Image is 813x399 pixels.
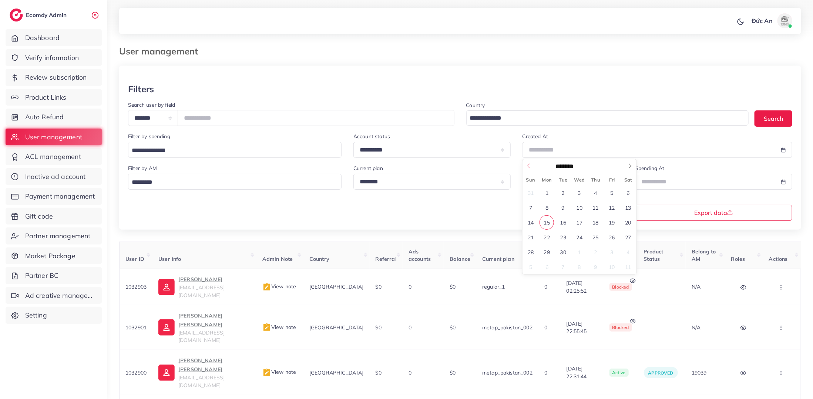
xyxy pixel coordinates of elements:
[621,230,635,245] span: September 27, 2025
[588,186,603,200] span: September 4, 2025
[466,110,749,126] div: Search for option
[125,369,147,376] span: 1032900
[540,245,554,259] span: September 29, 2025
[482,283,505,290] span: regular_1
[25,112,64,122] span: Auto Refund
[178,374,225,388] span: [EMAIL_ADDRESS][DOMAIN_NAME]
[409,324,411,331] span: 0
[25,271,59,280] span: Partner BC
[353,133,390,140] label: Account status
[572,260,587,274] span: October 8, 2025
[129,145,332,156] input: Search for option
[609,323,632,332] span: blocked
[544,324,547,331] span: 0
[450,283,456,290] span: $0
[262,283,271,292] img: admin_note.cdd0b510.svg
[376,283,382,290] span: $0
[6,89,102,106] a: Product Links
[262,256,293,262] span: Admin Note
[556,186,570,200] span: September 2, 2025
[540,186,554,200] span: September 1, 2025
[524,215,538,230] span: September 14, 2025
[262,368,271,377] img: admin_note.cdd0b510.svg
[540,260,554,274] span: October 6, 2025
[580,163,603,170] input: Year
[567,279,598,295] span: [DATE] 02:25:52
[604,177,620,182] span: Fri
[128,133,170,140] label: Filter by spending
[309,283,364,290] span: [GEOGRAPHIC_DATA]
[539,177,555,182] span: Mon
[125,256,144,262] span: User ID
[648,370,673,376] span: approved
[588,260,603,274] span: October 9, 2025
[556,215,570,230] span: September 16, 2025
[605,245,619,259] span: October 3, 2025
[129,177,332,188] input: Search for option
[26,11,68,19] h2: Ecomdy Admin
[6,188,102,205] a: Payment management
[119,46,204,57] h3: User management
[128,84,154,94] h3: Filters
[178,284,225,298] span: [EMAIL_ADDRESS][DOMAIN_NAME]
[588,200,603,215] span: September 11, 2025
[540,200,554,215] span: September 8, 2025
[158,311,251,344] a: [PERSON_NAME] [PERSON_NAME][EMAIL_ADDRESS][DOMAIN_NAME]
[755,110,792,126] button: Search
[450,324,456,331] span: $0
[572,200,587,215] span: September 10, 2025
[6,267,102,284] a: Partner BC
[376,324,382,331] span: $0
[692,248,716,262] span: Belong to AM
[556,230,570,245] span: September 23, 2025
[128,142,342,158] div: Search for option
[556,245,570,259] span: September 30, 2025
[409,369,411,376] span: 0
[309,256,329,262] span: Country
[125,283,147,290] span: 1032903
[523,133,548,140] label: Created At
[158,319,175,336] img: ic-user-info.36bf1079.svg
[588,245,603,259] span: October 2, 2025
[731,256,745,262] span: Roles
[262,369,296,375] span: View note
[409,283,411,290] span: 0
[556,200,570,215] span: September 9, 2025
[309,324,364,331] span: [GEOGRAPHIC_DATA]
[353,164,383,172] label: Current plan
[6,29,102,46] a: Dashboard
[588,177,604,182] span: Thu
[6,49,102,66] a: Verify information
[572,230,587,245] span: September 24, 2025
[25,172,86,182] span: Inactive ad account
[409,248,431,262] span: Ads accounts
[609,369,629,377] span: active
[158,356,251,389] a: [PERSON_NAME] [PERSON_NAME][EMAIL_ADDRESS][DOMAIN_NAME]
[523,177,539,182] span: Sun
[692,369,707,376] span: 19039
[555,177,571,182] span: Tue
[6,148,102,165] a: ACL management
[524,186,538,200] span: August 31, 2025
[128,174,342,190] div: Search for option
[777,13,792,28] img: avatar
[10,9,23,21] img: logo
[605,215,619,230] span: September 19, 2025
[450,256,470,262] span: Balance
[25,33,60,43] span: Dashboard
[158,256,181,262] span: User info
[694,210,733,216] span: Export data
[482,256,514,262] span: Current plan
[544,283,547,290] span: 0
[25,310,47,320] span: Setting
[25,231,91,241] span: Partner management
[588,230,603,245] span: September 25, 2025
[128,101,175,109] label: Search user by field
[556,260,570,274] span: October 7, 2025
[10,9,68,21] a: logoEcomdy Admin
[621,200,635,215] span: September 13, 2025
[571,177,588,182] span: Wed
[555,163,579,171] select: Month
[6,287,102,304] a: Ad creative management
[644,248,663,262] span: Product Status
